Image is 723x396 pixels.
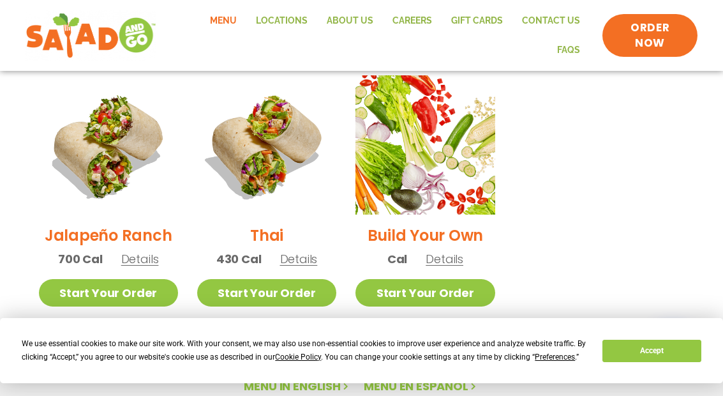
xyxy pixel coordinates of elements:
a: Contact Us [512,6,590,36]
a: About Us [317,6,383,36]
a: Start Your Order [197,279,336,307]
div: We use essential cookies to make our site work. With your consent, we may also use non-essential ... [22,337,587,364]
a: Careers [383,6,442,36]
span: Details [280,251,318,267]
a: GIFT CARDS [442,6,512,36]
span: Cookie Policy [275,353,321,362]
span: Preferences [535,353,575,362]
a: Locations [246,6,317,36]
button: Accept [602,340,701,362]
a: Start Your Order [355,279,495,307]
a: Start Your Order [39,279,178,307]
img: Product photo for Build Your Own [355,75,495,215]
nav: Menu [169,6,590,65]
img: Product photo for Jalapeño Ranch Wrap [39,75,178,215]
span: 700 Cal [58,250,103,268]
span: Cal [387,250,407,268]
a: Menu in English [244,378,351,394]
h2: Build Your Own [368,224,484,247]
span: Details [426,251,463,267]
span: 430 Cal [216,250,262,268]
a: Menú en español [364,378,479,394]
a: Menu [200,6,246,36]
a: FAQs [548,36,590,65]
img: Product photo for Thai Wrap [197,75,336,215]
a: ORDER NOW [602,14,697,57]
span: Details [121,251,159,267]
h2: Jalapeño Ranch [45,224,172,247]
span: ORDER NOW [615,20,685,51]
img: new-SAG-logo-768×292 [26,10,156,61]
h2: Thai [250,224,283,247]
